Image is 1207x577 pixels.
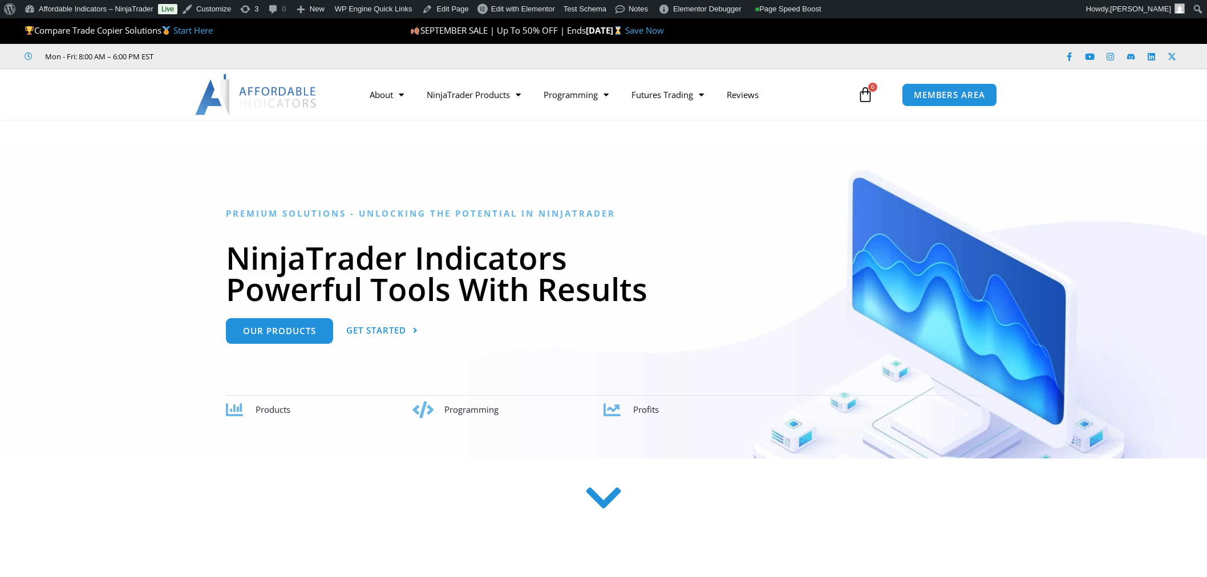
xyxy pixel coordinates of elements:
span: Profits [633,404,659,415]
a: Save Now [625,25,664,36]
span: Programming [444,404,499,415]
a: NinjaTrader Products [415,82,532,108]
iframe: Customer reviews powered by Trustpilot [169,51,341,62]
span: Get Started [346,326,406,335]
a: Reviews [715,82,770,108]
a: Programming [532,82,620,108]
a: 0 [840,78,890,111]
img: 🍂 [411,26,419,35]
img: 🥇 [162,26,171,35]
a: Our Products [226,318,333,344]
img: ⌛ [614,26,622,35]
a: About [358,82,415,108]
a: Live [158,4,177,14]
span: Products [256,404,290,415]
span: MEMBERS AREA [914,91,985,99]
span: Edit with Elementor [491,5,555,13]
span: Mon - Fri: 8:00 AM – 6:00 PM EST [42,50,153,63]
span: Compare Trade Copier Solutions [25,25,213,36]
img: 🏆 [25,26,34,35]
span: 0 [868,83,877,92]
h1: NinjaTrader Indicators Powerful Tools With Results [226,242,982,304]
nav: Menu [358,82,854,108]
a: Futures Trading [620,82,715,108]
a: Start Here [173,25,213,36]
h6: Premium Solutions - Unlocking the Potential in NinjaTrader [226,208,982,219]
img: LogoAI | Affordable Indicators – NinjaTrader [195,74,318,115]
span: Our Products [243,327,316,335]
span: [PERSON_NAME] [1110,5,1171,13]
strong: [DATE] [586,25,625,36]
a: MEMBERS AREA [902,83,997,107]
a: Get Started [346,318,418,344]
span: SEPTEMBER SALE | Up To 50% OFF | Ends [410,25,585,36]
